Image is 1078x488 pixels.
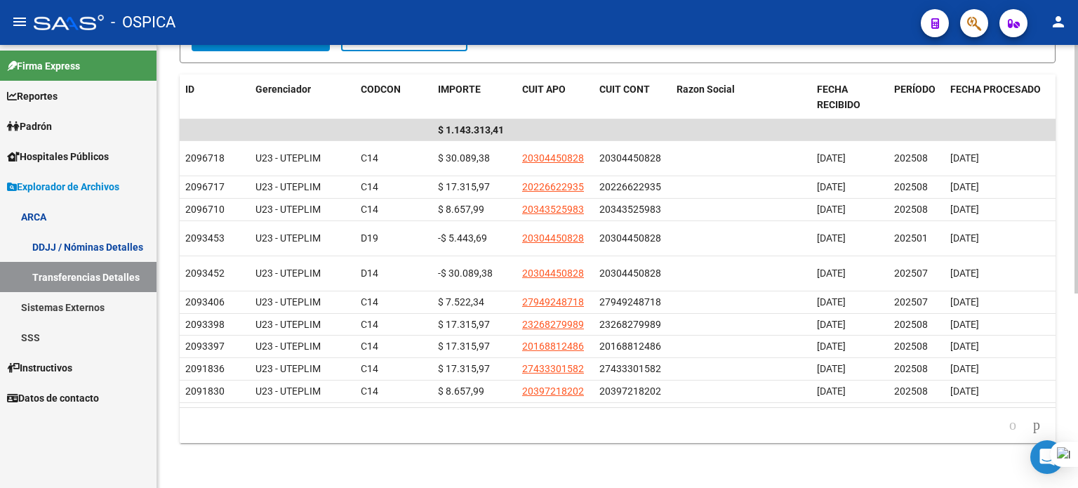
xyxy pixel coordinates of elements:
[677,84,735,95] span: Razon Social
[522,268,584,279] span: 20304450828
[438,232,487,244] span: -$ 5.443,69
[599,338,661,355] div: 20168812486
[7,88,58,104] span: Reportes
[111,7,175,38] span: - OSPICA
[129,87,171,99] span: cashback
[127,128,248,140] span: bono de bienvenida de 15€
[361,84,401,95] span: CODCON
[185,296,225,308] span: 2093406
[185,232,225,244] span: 2093453
[894,319,928,330] span: 202508
[180,74,250,121] datatable-header-cell: ID
[522,296,584,308] span: 27949248718
[361,385,378,397] span: C14
[599,84,650,95] span: CUIT CONT
[594,74,671,121] datatable-header-cell: CUIT CONT
[817,319,846,330] span: [DATE]
[185,152,225,164] span: 2096718
[7,149,109,164] span: Hospitales Públicos
[894,385,928,397] span: 202508
[894,152,928,164] span: 202508
[6,91,54,101] span: Ver ahorros
[438,181,490,192] span: $ 17.315,97
[522,363,584,374] span: 27433301582
[361,268,378,279] span: D14
[1003,418,1023,433] a: go to previous page
[255,152,321,164] span: U23 - UTEPLIM
[6,113,60,124] span: Iniciar sesión
[438,268,493,279] span: -$ 30.089,38
[817,363,846,374] span: [DATE]
[255,363,321,374] span: U23 - UTEPLIM
[817,84,860,111] span: FECHA RECIBIDO
[950,296,979,308] span: [DATE]
[7,179,119,194] span: Explorador de Archivos
[522,341,584,352] span: 20168812486
[950,152,979,164] span: [DATE]
[894,341,928,352] span: 202508
[599,294,661,310] div: 27949248718
[255,232,321,244] span: U23 - UTEPLIM
[7,119,52,134] span: Padrón
[522,385,584,397] span: 20397218202
[950,232,979,244] span: [DATE]
[671,74,811,121] datatable-header-cell: Razon Social
[6,190,40,202] img: Email
[255,385,321,397] span: U23 - UTEPLIM
[255,84,311,95] span: Gerenciador
[817,385,846,397] span: [DATE]
[185,84,194,95] span: ID
[599,383,661,400] div: 20397218202
[438,84,481,95] span: IMPORTE
[950,385,979,397] span: [DATE]
[7,58,80,74] span: Firma Express
[894,181,928,192] span: 202508
[40,190,127,201] span: Regístrate con Email
[255,296,321,308] span: U23 - UTEPLIM
[438,341,490,352] span: $ 17.315,97
[599,202,661,218] div: 20343525983
[522,319,584,330] span: 23268279989
[522,181,584,192] span: 20226622935
[817,341,846,352] span: [DATE]
[185,341,225,352] span: 2093397
[58,175,163,185] span: Regístrate con Facebook
[185,319,225,330] span: 2093398
[11,13,28,30] mat-icon: menu
[599,265,661,282] div: 20304450828
[950,319,979,330] span: [DATE]
[438,319,490,330] span: $ 17.315,97
[599,230,661,246] div: 20304450828
[950,363,979,374] span: [DATE]
[438,124,504,136] span: $ 1.143.313,41
[361,341,378,352] span: C14
[438,204,484,215] span: $ 8.657,99
[438,385,484,397] span: $ 8.657,99
[255,268,321,279] span: U23 - UTEPLIM
[1030,440,1064,474] div: Open Intercom Messenger
[250,74,355,121] datatable-header-cell: Gerenciador
[945,74,1050,121] datatable-header-cell: FECHA PROCESADO
[438,296,484,308] span: $ 7.522,34
[255,204,321,215] span: U23 - UTEPLIM
[894,204,928,215] span: 202508
[522,152,584,164] span: 20304450828
[894,268,928,279] span: 202507
[1027,418,1046,433] a: go to next page
[522,232,584,244] span: 20304450828
[361,296,378,308] span: C14
[185,385,225,397] span: 2091830
[185,181,225,192] span: 2096717
[355,74,404,121] datatable-header-cell: CODCON
[950,204,979,215] span: [DATE]
[41,206,128,216] span: Regístrate con Apple
[517,74,594,121] datatable-header-cell: CUIT APO
[894,84,936,95] span: PERÍODO
[438,363,490,374] span: $ 17.315,97
[361,363,378,374] span: C14
[599,150,661,166] div: 20304450828
[432,74,517,121] datatable-header-cell: IMPORTE
[950,341,979,352] span: [DATE]
[522,84,566,95] span: CUIT APO
[950,181,979,192] span: [DATE]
